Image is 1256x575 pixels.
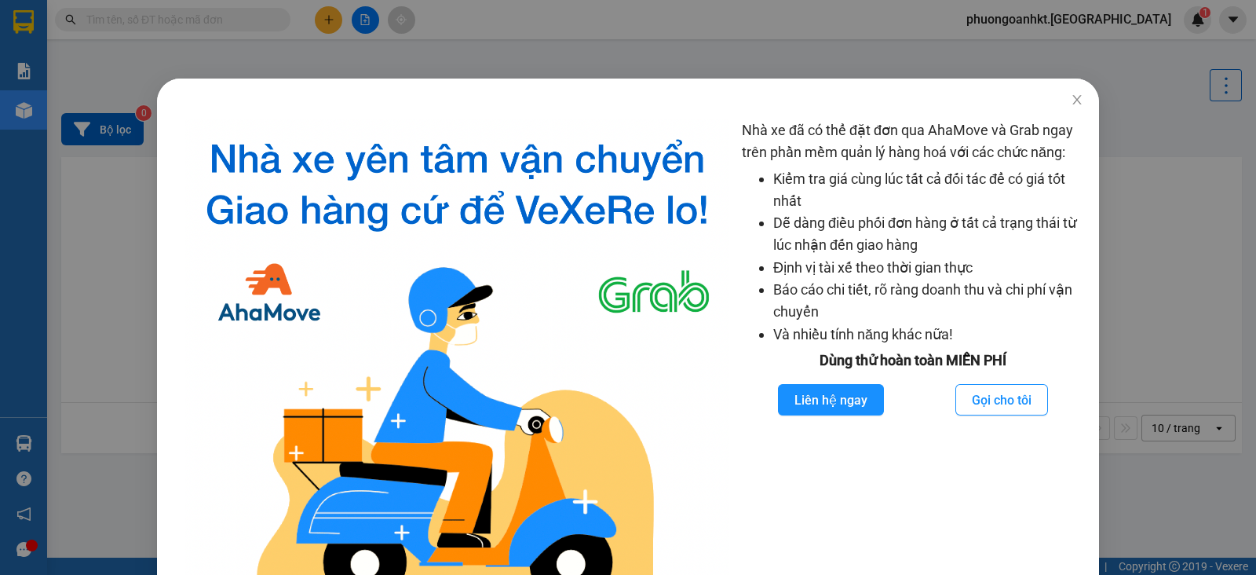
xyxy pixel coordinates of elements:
li: Định vị tài xế theo thời gian thực [773,257,1083,279]
button: Gọi cho tôi [955,384,1048,416]
span: Liên hệ ngay [794,390,867,410]
span: Gọi cho tôi [972,390,1031,410]
li: Báo cáo chi tiết, rõ ràng doanh thu và chi phí vận chuyển [773,279,1083,324]
span: close [1071,93,1083,106]
button: Liên hệ ngay [778,384,884,416]
li: Dễ dàng điều phối đơn hàng ở tất cả trạng thái từ lúc nhận đến giao hàng [773,212,1083,257]
li: Và nhiều tính năng khác nữa! [773,324,1083,346]
button: Close [1055,79,1099,123]
li: Kiểm tra giá cùng lúc tất cả đối tác để có giá tốt nhất [773,168,1083,213]
div: Dùng thử hoàn toàn MIỄN PHÍ [742,350,1083,372]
